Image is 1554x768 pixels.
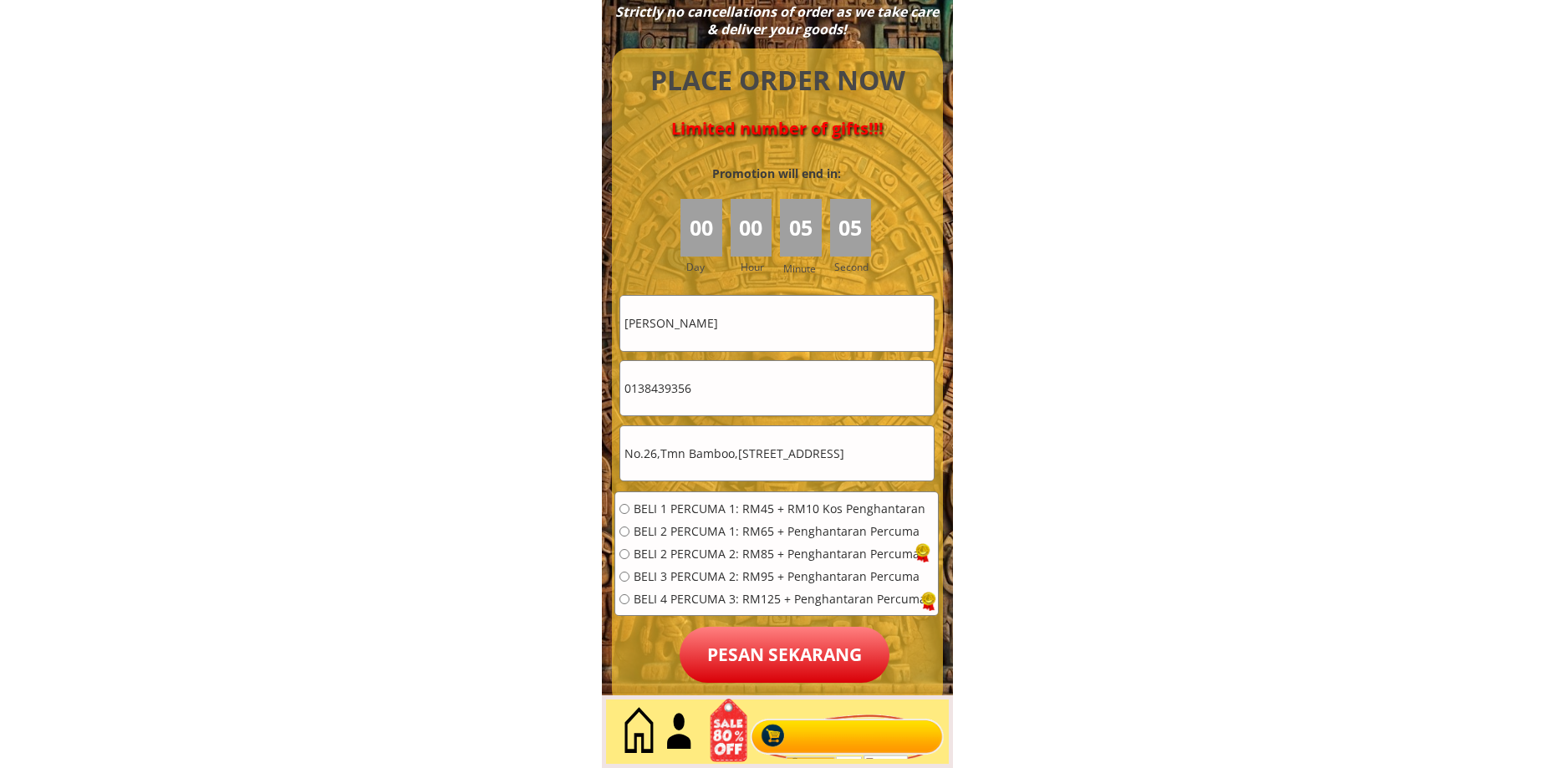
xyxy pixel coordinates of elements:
[682,165,871,183] h3: Promotion will end in:
[620,296,934,350] input: Nama
[741,259,776,275] h3: Hour
[609,3,944,38] div: Strictly no cancellations of order as we take care & deliver your goods!
[620,426,934,481] input: Alamat
[834,259,875,275] h3: Second
[686,259,728,275] h3: Day
[634,593,926,605] span: BELI 4 PERCUMA 3: RM125 + Penghantaran Percuma
[634,571,926,582] span: BELI 3 PERCUMA 2: RM95 + Penghantaran Percuma
[631,119,924,139] h4: Limited number of gifts!!!
[631,62,924,99] h4: PLACE ORDER NOW
[634,503,926,515] span: BELI 1 PERCUMA 1: RM45 + RM10 Kos Penghantaran
[680,627,889,683] p: Pesan sekarang
[634,548,926,560] span: BELI 2 PERCUMA 2: RM85 + Penghantaran Percuma
[783,261,820,277] h3: Minute
[634,526,926,537] span: BELI 2 PERCUMA 1: RM65 + Penghantaran Percuma
[620,361,934,415] input: Telefon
